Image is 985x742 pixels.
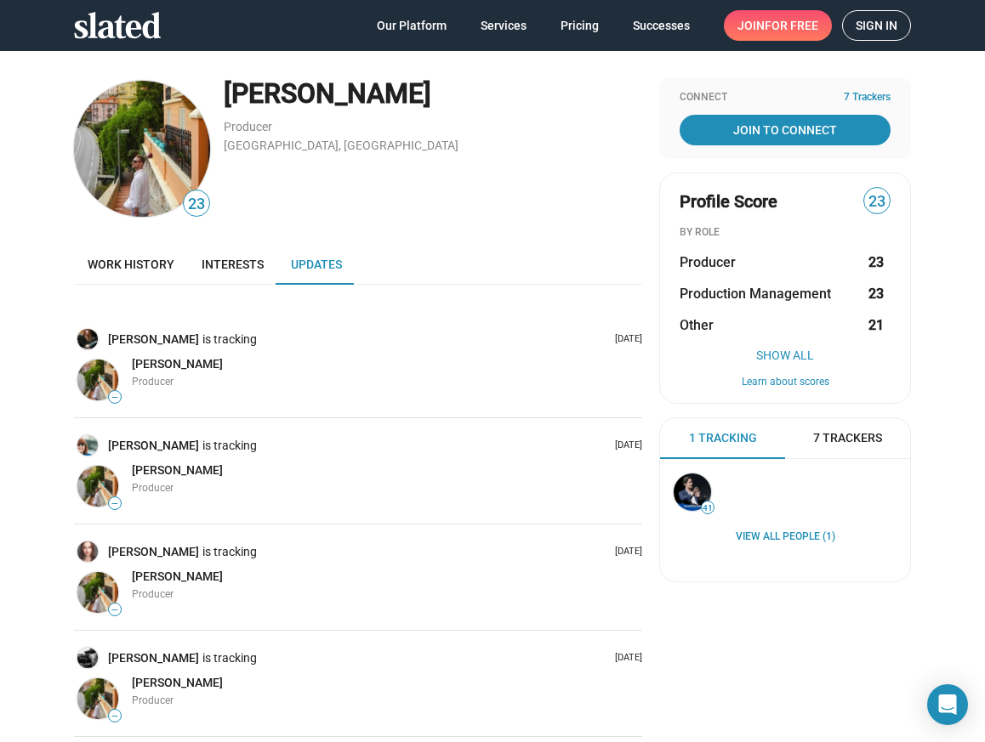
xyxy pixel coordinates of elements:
[724,10,832,41] a: Joinfor free
[680,253,736,271] span: Producer
[683,115,887,145] span: Join To Connect
[132,356,223,372] a: [PERSON_NAME]
[680,376,891,389] button: Learn about scores
[132,376,174,388] span: Producer
[77,541,98,562] img: Alexis Abrams
[108,331,202,348] a: [PERSON_NAME]
[132,675,223,691] a: [PERSON_NAME]
[547,10,612,41] a: Pricing
[680,348,891,362] button: Show All
[109,605,121,615] span: —
[77,678,118,719] img: Ashley Holberry
[132,357,223,371] span: [PERSON_NAME]
[868,253,884,271] strong: 23
[109,499,121,508] span: —
[88,258,174,271] span: Work history
[765,10,818,41] span: for free
[702,503,714,513] span: 41
[856,11,897,40] span: Sign in
[689,430,757,446] span: 1 Tracking
[77,466,118,507] img: Ashley Holberry
[363,10,460,41] a: Our Platform
[77,435,98,456] img: Jean Maye
[108,544,202,560] a: [PERSON_NAME]
[77,572,118,613] img: Ashley Holberry
[202,258,264,271] span: Interests
[202,650,260,666] span: is tracking
[277,244,356,285] a: Updates
[377,10,447,41] span: Our Platform
[467,10,540,41] a: Services
[224,120,272,133] a: Producer
[680,285,831,303] span: Production Management
[202,331,260,348] span: is tracking
[202,438,260,454] span: is tracking
[561,10,599,41] span: Pricing
[132,694,174,706] span: Producer
[737,10,818,41] span: Join
[868,285,884,303] strong: 23
[132,569,223,583] span: [PERSON_NAME]
[291,258,342,271] span: Updates
[736,530,835,544] a: View all People (1)
[77,329,98,349] img: Mike Hall
[109,393,121,402] span: —
[844,91,891,105] span: 7 Trackers
[108,650,202,666] a: [PERSON_NAME]
[481,10,527,41] span: Services
[608,652,642,665] p: [DATE]
[224,139,458,152] a: [GEOGRAPHIC_DATA], [GEOGRAPHIC_DATA]
[108,438,202,454] a: [PERSON_NAME]
[224,76,642,112] div: [PERSON_NAME]
[77,360,118,400] img: Ashley Holberry
[608,439,642,452] p: [DATE]
[109,711,121,721] span: —
[74,81,210,217] img: Ashley Holberry
[680,115,891,145] a: Join To Connect
[188,244,277,285] a: Interests
[680,190,777,213] span: Profile Score
[74,244,188,285] a: Work history
[868,316,884,334] strong: 21
[132,569,223,585] a: [PERSON_NAME]
[132,588,174,600] span: Producer
[132,676,223,689] span: [PERSON_NAME]
[633,10,690,41] span: Successes
[77,648,98,668] img: Luca Rocchini
[132,463,223,477] span: [PERSON_NAME]
[680,316,714,334] span: Other
[619,10,703,41] a: Successes
[842,10,911,41] a: Sign in
[680,226,891,240] div: BY ROLE
[680,91,891,105] div: Connect
[202,544,260,560] span: is tracking
[608,546,642,558] p: [DATE]
[813,430,882,446] span: 7 Trackers
[132,462,223,479] a: [PERSON_NAME]
[184,193,209,216] span: 23
[132,482,174,494] span: Producer
[674,473,711,511] img: Stephan Paternot
[927,684,968,725] div: Open Intercom Messenger
[864,190,890,213] span: 23
[608,333,642,346] p: [DATE]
